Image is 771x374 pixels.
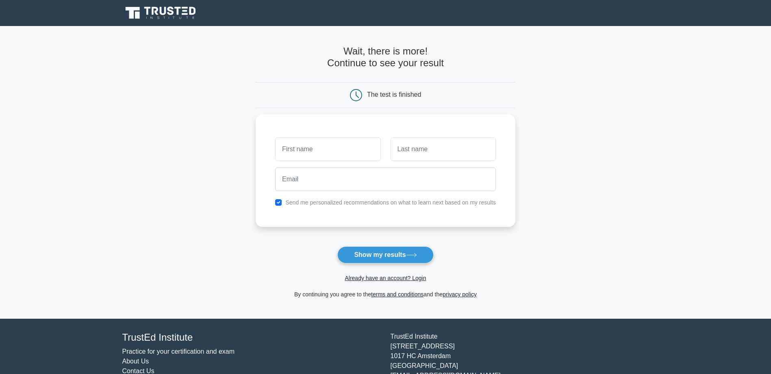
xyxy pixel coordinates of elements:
input: First name [275,137,380,161]
h4: TrustEd Institute [122,332,381,344]
a: privacy policy [443,291,477,298]
label: Send me personalized recommendations on what to learn next based on my results [285,199,496,206]
a: Practice for your certification and exam [122,348,235,355]
div: By continuing you agree to the and the [251,289,520,299]
div: The test is finished [367,91,421,98]
input: Email [275,167,496,191]
button: Show my results [337,246,433,263]
input: Last name [391,137,496,161]
h4: Wait, there is more! Continue to see your result [256,46,515,69]
a: terms and conditions [371,291,424,298]
a: About Us [122,358,149,365]
a: Already have an account? Login [345,275,426,281]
